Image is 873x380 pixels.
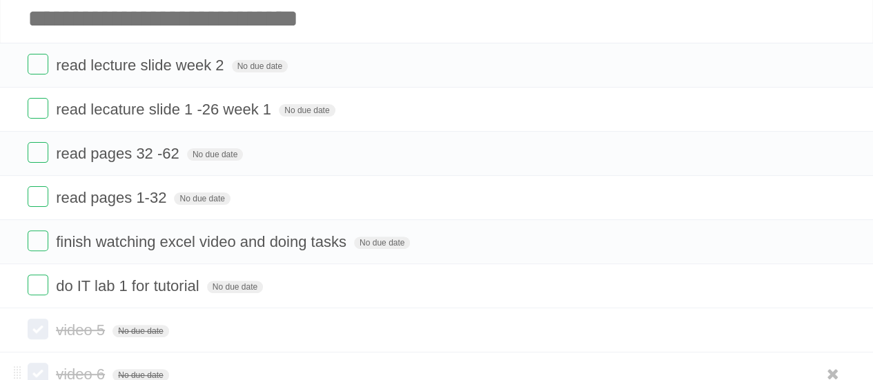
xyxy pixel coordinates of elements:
[28,186,48,207] label: Done
[279,104,335,117] span: No due date
[56,321,108,339] span: video 5
[56,277,203,294] span: do IT lab 1 for tutorial
[56,57,227,74] span: read lecture slide week 2
[28,98,48,119] label: Done
[56,233,350,250] span: finish watching excel video and doing tasks
[56,101,275,118] span: read lecature slide 1 -26 week 1
[28,54,48,74] label: Done
[56,189,170,206] span: read pages 1-32
[354,237,410,249] span: No due date
[112,325,168,337] span: No due date
[56,145,183,162] span: read pages 32 -62
[28,319,48,339] label: Done
[232,60,288,72] span: No due date
[28,230,48,251] label: Done
[174,192,230,205] span: No due date
[28,274,48,295] label: Done
[28,142,48,163] label: Done
[187,148,243,161] span: No due date
[207,281,263,293] span: No due date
